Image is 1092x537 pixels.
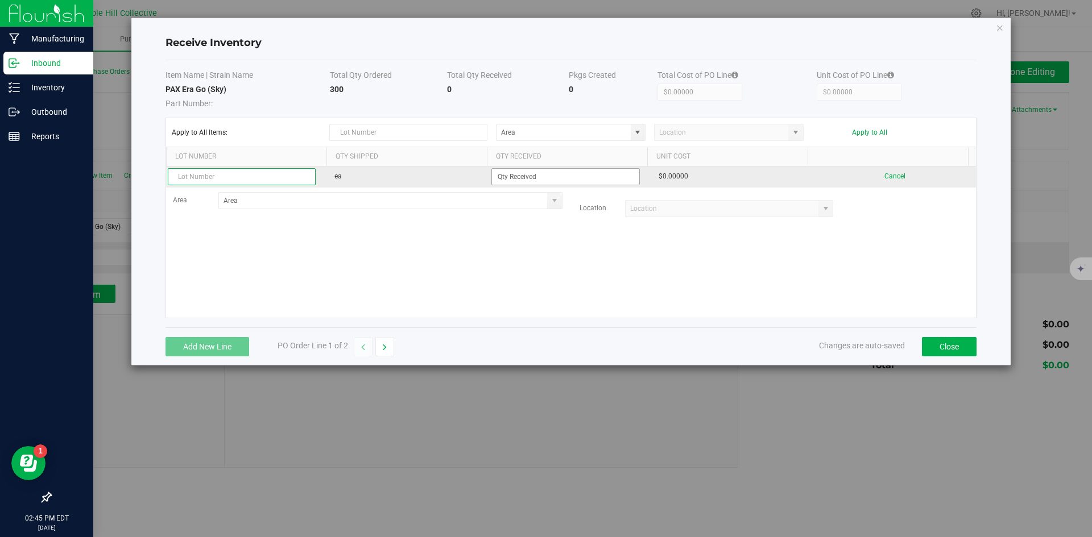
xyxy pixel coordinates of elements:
strong: 0 [569,85,573,94]
iframe: Resource center [11,446,45,480]
th: Total Qty Received [447,69,569,84]
p: Manufacturing [20,32,88,45]
i: Specifying a total cost will update all item costs. [731,71,738,79]
p: Reports [20,130,88,143]
i: Specifying a total cost will update all item costs. [887,71,894,79]
span: Changes are auto-saved [819,341,905,350]
span: PO Order Line 1 of 2 [278,341,348,350]
inline-svg: Inbound [9,57,20,69]
p: Inbound [20,56,88,70]
th: Unit Cost of PO Line [817,69,976,84]
inline-svg: Inventory [9,82,20,93]
button: Apply to All [852,128,887,136]
label: Area [173,195,218,206]
input: Qty Received [492,169,639,185]
inline-svg: Manufacturing [9,33,20,44]
p: Outbound [20,105,88,119]
p: 02:45 PM EDT [5,513,88,523]
input: Lot Number [168,168,316,185]
th: Lot Number [166,147,326,166]
th: Unit Cost [647,147,808,166]
th: Pkgs Created [569,69,657,84]
button: Cancel [884,171,905,182]
td: ea [328,166,490,188]
input: Area [497,124,631,140]
button: Add New Line [166,337,249,356]
h4: Receive Inventory [166,36,977,51]
span: Part Number: [166,99,213,108]
input: Area [219,193,548,209]
strong: 300 [330,85,344,94]
td: $0.00000 [652,166,814,188]
th: Total Cost of PO Line [657,69,817,84]
span: Apply to All Items: [172,128,321,136]
p: [DATE] [5,523,88,532]
th: Item Name | Strain Name [166,69,330,84]
label: Location [580,203,625,214]
strong: PAX Era Go (Sky) [166,85,226,94]
p: Inventory [20,81,88,94]
input: Lot Number [329,124,487,141]
th: Total Qty Ordered [330,69,446,84]
inline-svg: Reports [9,131,20,142]
th: Qty Received [487,147,647,166]
button: Close modal [996,20,1004,34]
inline-svg: Outbound [9,106,20,118]
iframe: Resource center unread badge [34,444,47,458]
button: Close [922,337,977,356]
strong: 0 [447,85,452,94]
th: Qty Shipped [326,147,487,166]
